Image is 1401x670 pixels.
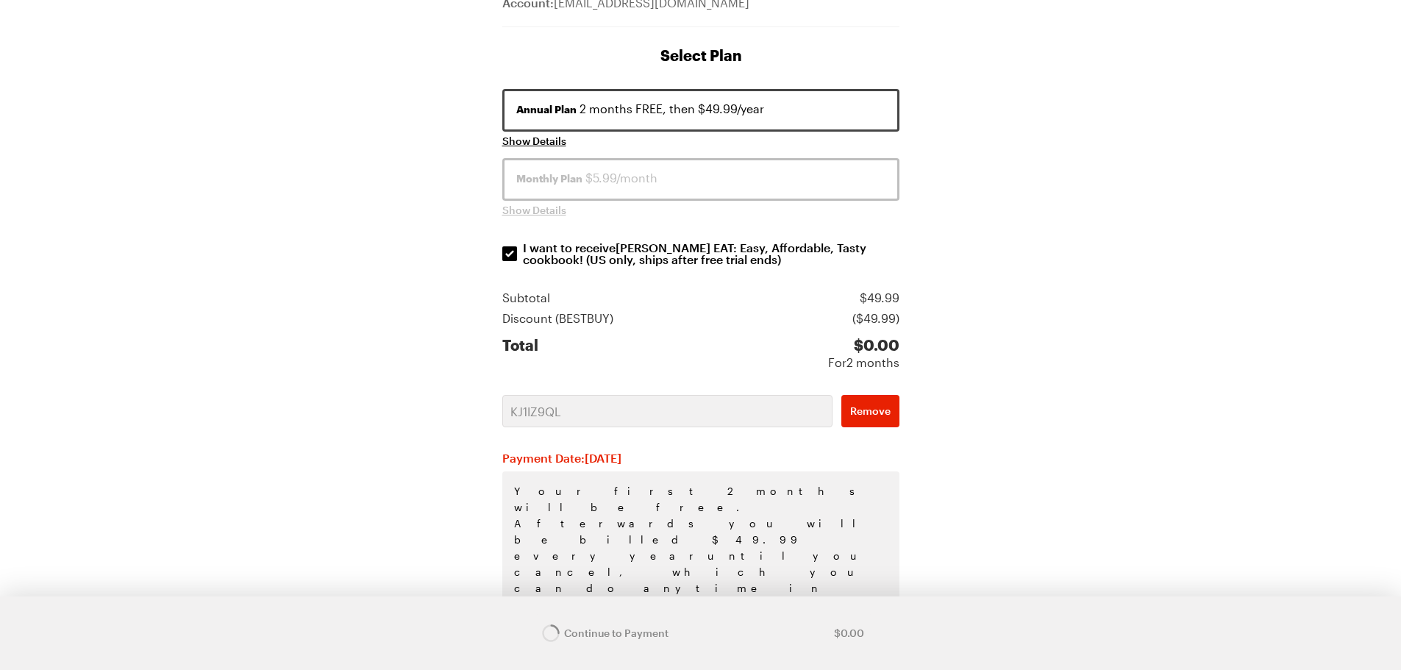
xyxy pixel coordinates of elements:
[502,246,517,261] input: I want to receive[PERSON_NAME] EAT: Easy, Affordable, Tasty cookbook! (US only, ships after free ...
[516,100,885,118] div: 2 months FREE, then $49.99/year
[516,171,582,186] span: Monthly Plan
[502,45,899,65] h1: Select Plan
[523,242,901,265] p: I want to receive [PERSON_NAME] EAT: Easy, Affordable, Tasty cookbook ! (US only, ships after fre...
[852,310,899,327] div: ( $49.99 )
[850,404,891,418] span: Remove
[502,451,899,466] h2: Payment Date: [DATE]
[502,134,566,149] button: Show Details
[502,395,833,427] input: Promo Code
[841,395,899,427] button: Remove
[502,310,613,327] div: Discount ( BESTBUY )
[502,89,899,132] button: Annual Plan 2 months FREE, then $49.99/year
[502,203,566,218] button: Show Details
[860,289,899,307] div: $ 49.99
[828,336,899,354] div: $ 0.00
[516,169,885,187] div: $5.99/month
[502,158,899,201] button: Monthly Plan $5.99/month
[502,289,899,371] section: Price summary
[516,102,577,117] span: Annual Plan
[502,289,550,307] div: Subtotal
[828,354,899,371] div: For 2 months
[502,471,899,657] p: Your first 2 months will be free. Afterwards you will be billed $49.99 every year until you cance...
[502,336,538,371] div: Total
